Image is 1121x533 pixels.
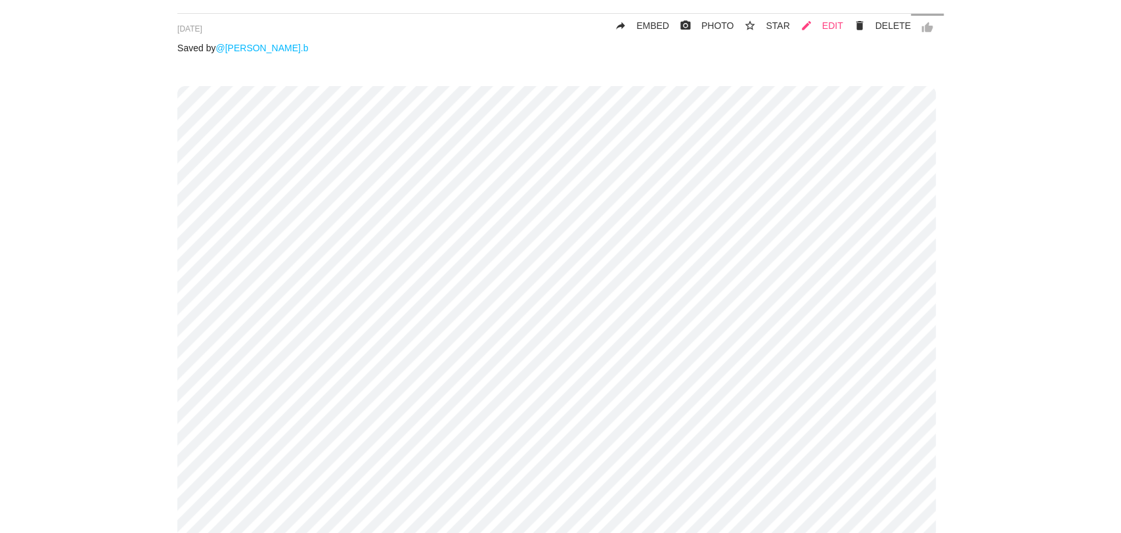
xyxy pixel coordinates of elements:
span: DELETE [875,20,910,31]
span: [DATE] [177,24,202,34]
i: reply [615,14,626,37]
a: photo_cameraPHOTO [669,14,734,37]
i: delete [853,14,865,37]
i: photo_camera [680,14,692,37]
span: EDIT [822,20,843,31]
p: Saved by [177,43,944,53]
a: Delete Post [843,14,910,37]
span: EMBED [636,20,669,31]
a: @[PERSON_NAME].b [215,43,308,53]
button: star_borderSTAR [734,14,789,37]
span: STAR [766,20,789,31]
a: mode_editEDIT [790,14,843,37]
i: star_border [744,14,756,37]
a: replyEMBED [604,14,669,37]
span: PHOTO [701,20,734,31]
i: mode_edit [801,14,812,37]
